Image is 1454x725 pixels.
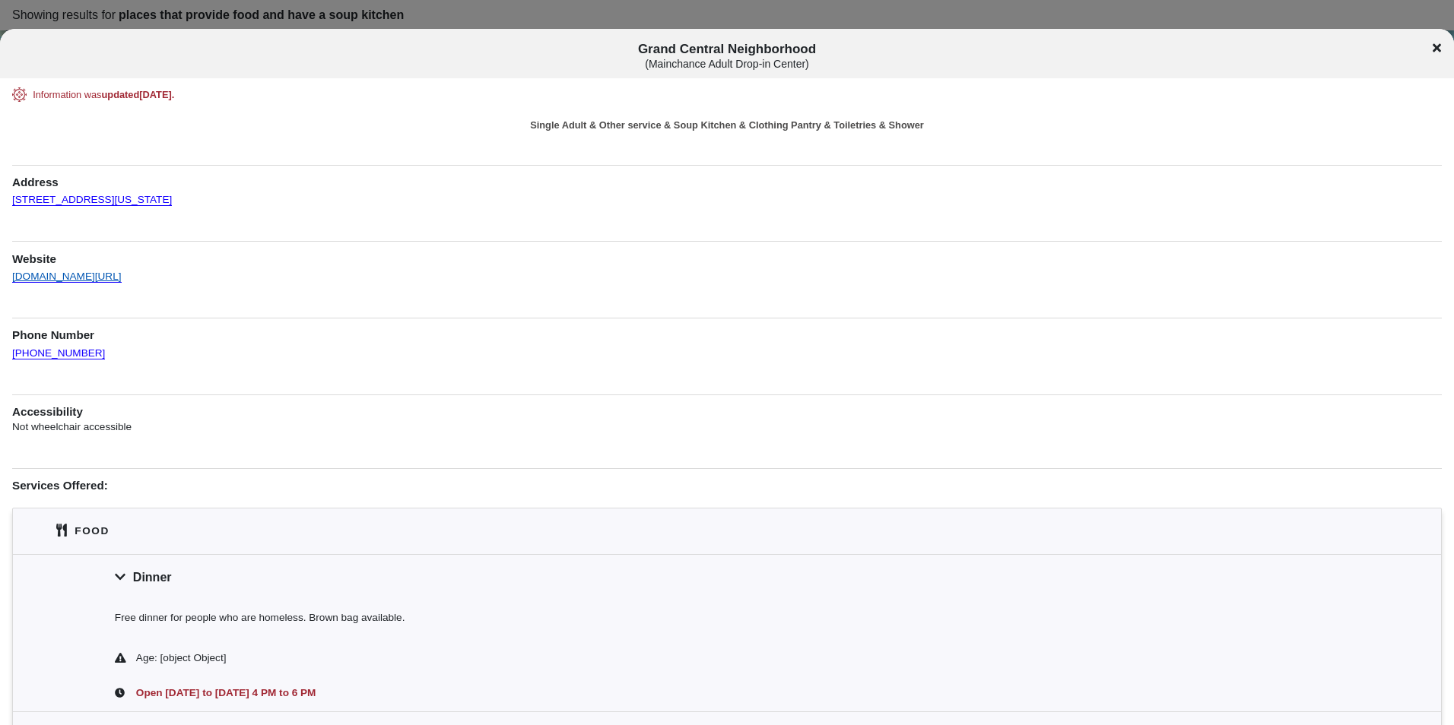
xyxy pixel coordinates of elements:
[12,241,1442,267] h1: Website
[12,118,1442,132] div: Single Adult & Other service & Soup Kitchen & Clothing Pantry & Toiletries & Shower
[12,394,1442,420] h1: Accessibility
[124,42,1331,70] span: Grand Central Neighborhood
[13,600,1441,640] div: Free dinner for people who are homeless. Brown bag available.
[12,165,1442,191] h1: Address
[33,87,1421,102] div: Information was
[12,333,105,359] a: [PHONE_NUMBER]
[136,650,1339,666] div: Age: [object Object]
[102,89,175,100] span: updated [DATE] .
[133,685,1339,701] div: Open [DATE] to [DATE] 4 PM to 6 PM
[124,58,1331,71] div: ( Mainchance Adult Drop-in Center )
[12,419,1442,435] p: Not wheelchair accessible
[75,523,110,539] div: Food
[13,554,1441,600] div: Dinner
[12,318,1442,344] h1: Phone Number
[12,468,1442,494] h1: Services Offered:
[12,179,172,206] a: [STREET_ADDRESS][US_STATE]
[12,256,122,283] a: [DOMAIN_NAME][URL]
